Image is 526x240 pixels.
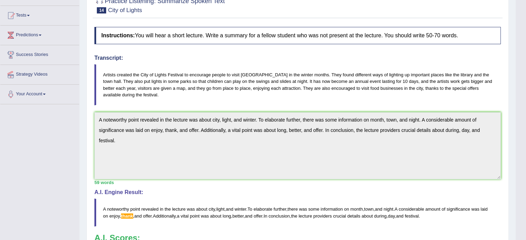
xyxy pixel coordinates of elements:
span: A [395,207,397,212]
span: was [299,207,307,212]
span: and [134,213,142,219]
a: Your Account [0,85,79,102]
span: was [187,207,195,212]
span: details [347,213,360,219]
span: was [471,207,479,212]
h4: Transcript: [94,55,501,61]
span: about [196,207,207,212]
span: Additionally [153,213,176,219]
span: in [160,207,163,212]
span: of [442,207,445,212]
span: conclusion [269,213,290,219]
span: the [291,213,297,219]
span: amount [425,207,440,212]
span: and [396,213,404,219]
span: In [264,213,267,219]
div: 59 words [94,179,501,186]
blockquote: , , . , , , . , , . , , , . , , , . [94,199,501,226]
span: day [388,213,395,219]
span: significance [446,207,470,212]
span: light [216,207,224,212]
a: Predictions [0,26,79,43]
span: noteworthy [107,207,129,212]
span: offer [253,213,262,219]
span: town [364,207,373,212]
blockquote: Artists created the City of Lights Festival to encourage people to visit [GEOGRAPHIC_DATA] in the... [94,64,501,105]
span: vital [181,213,188,219]
span: on [344,207,349,212]
span: a [177,213,179,219]
span: and [245,213,252,219]
span: enjoy [109,213,120,219]
h4: A.I. Engine Result: [94,189,501,195]
b: Instructions: [101,32,135,38]
span: during [374,213,387,219]
small: City of Lights [108,7,142,13]
span: there [287,207,298,212]
span: winter [234,207,246,212]
span: festival [405,213,418,219]
a: Tests [0,6,79,23]
span: on [103,213,108,219]
span: and [375,207,382,212]
span: was [201,213,209,219]
span: offer [143,213,151,219]
a: Success Stories [0,45,79,63]
a: Strategy Videos [0,65,79,82]
span: the [165,207,171,212]
span: point [190,213,200,219]
span: To [248,207,252,212]
span: elaborate [253,207,272,212]
span: considerable [399,207,424,212]
span: month [350,207,363,212]
span: point [130,207,140,212]
h4: You will hear a short lecture. Write a summary for a fellow student who was not present at the le... [94,27,501,44]
span: providers [313,213,332,219]
span: and [226,207,233,212]
span: about [361,213,373,219]
span: revealed [141,207,159,212]
span: lecture [172,207,186,212]
span: Something seems to be missing here. Did you maybe mean “thanks” or “thank you”? (did you mean: th... [121,213,133,219]
span: information [321,207,343,212]
span: further [274,207,286,212]
span: long [223,213,231,219]
span: some [308,207,319,212]
span: laid [481,207,488,212]
span: 14 [97,7,106,13]
span: city [209,207,215,212]
span: A [103,207,106,212]
span: about [210,213,222,219]
span: lecture [298,213,312,219]
span: better [232,213,244,219]
span: night [384,207,393,212]
span: crucial [333,213,346,219]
